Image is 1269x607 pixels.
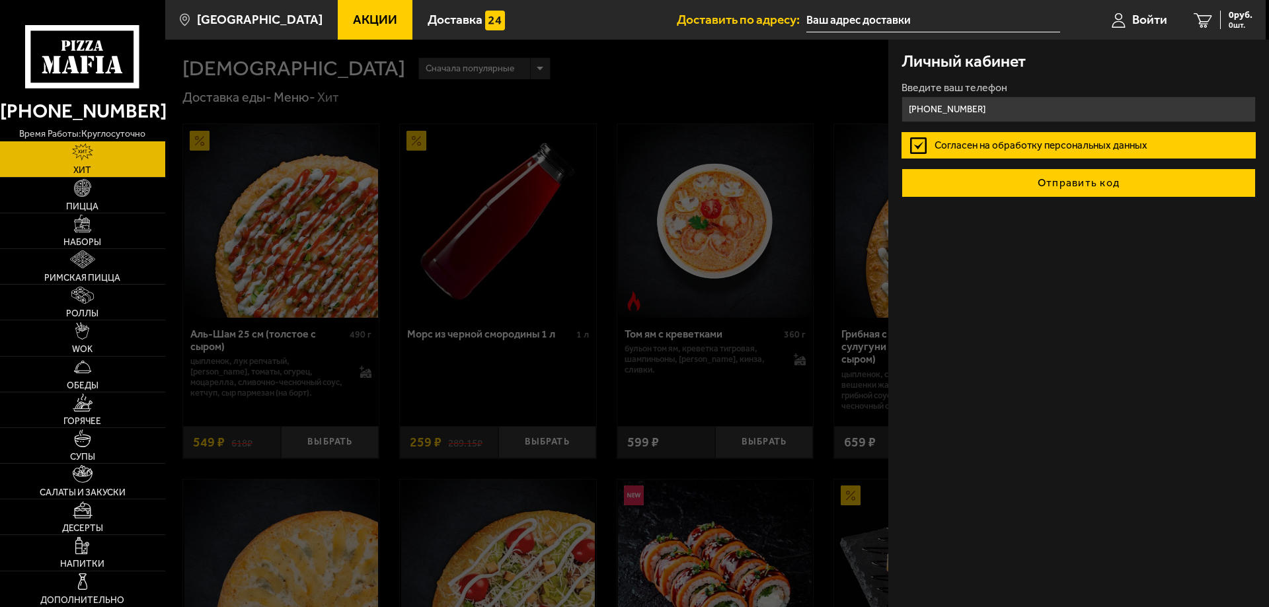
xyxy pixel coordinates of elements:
span: Наборы [63,238,101,247]
span: Доставка [428,13,482,26]
span: Десерты [62,524,103,533]
span: Салаты и закуски [40,488,126,497]
span: Напитки [60,559,104,569]
span: Роллы [66,309,98,318]
span: Войти [1132,13,1167,26]
label: Согласен на обработку персональных данных [902,132,1256,159]
span: Акции [353,13,397,26]
span: Пицца [66,202,98,211]
span: 0 шт. [1229,21,1252,29]
span: Обеды [67,381,98,390]
h3: Личный кабинет [902,53,1026,69]
span: Супы [70,452,95,462]
span: 0 руб. [1229,11,1252,20]
img: 15daf4d41897b9f0e9f617042186c801.svg [485,11,505,30]
label: Введите ваш телефон [902,83,1256,93]
input: Ваш адрес доставки [806,8,1060,32]
span: Хит [73,166,91,175]
button: Отправить код [902,168,1256,197]
span: Горячее [63,417,101,426]
span: Римская пицца [44,273,120,283]
span: WOK [72,345,93,354]
span: [GEOGRAPHIC_DATA] [197,13,323,26]
span: Дополнительно [40,596,124,605]
span: Доставить по адресу: [677,13,806,26]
